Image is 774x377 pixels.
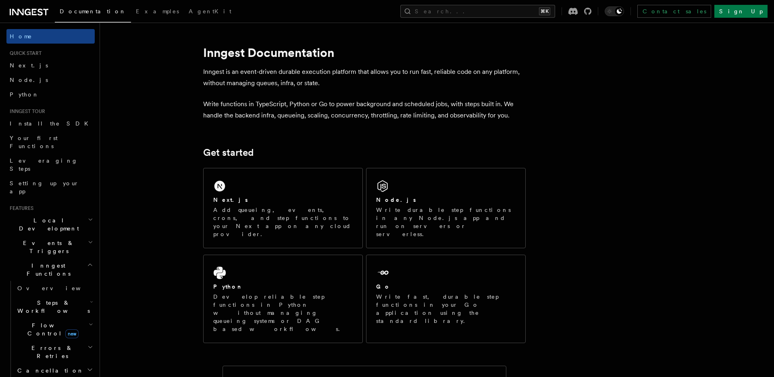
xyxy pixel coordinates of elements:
[637,5,711,18] a: Contact sales
[400,5,555,18] button: Search...⌘K
[213,293,353,333] p: Develop reliable step functions in Python without managing queueing systems or DAG based workflows.
[136,8,179,15] span: Examples
[376,196,416,204] h2: Node.js
[60,8,126,15] span: Documentation
[213,283,243,291] h2: Python
[14,321,89,337] span: Flow Control
[6,73,95,87] a: Node.js
[203,45,526,60] h1: Inngest Documentation
[6,236,95,258] button: Events & Triggers
[10,135,58,149] span: Your first Functions
[14,341,95,363] button: Errors & Retries
[213,196,248,204] h2: Next.js
[539,7,550,15] kbd: ⌘K
[376,293,516,325] p: Write fast, durable step functions in your Go application using the standard library.
[10,77,48,83] span: Node.js
[55,2,131,23] a: Documentation
[10,180,79,195] span: Setting up your app
[17,285,100,291] span: Overview
[10,32,32,40] span: Home
[14,318,95,341] button: Flow Controlnew
[213,206,353,238] p: Add queueing, events, crons, and step functions to your Next app on any cloud provider.
[131,2,184,22] a: Examples
[65,329,79,338] span: new
[10,157,78,172] span: Leveraging Steps
[6,262,87,278] span: Inngest Functions
[6,213,95,236] button: Local Development
[203,98,526,121] p: Write functions in TypeScript, Python or Go to power background and scheduled jobs, with steps bu...
[203,168,363,248] a: Next.jsAdd queueing, events, crons, and step functions to your Next app on any cloud provider.
[10,62,48,69] span: Next.js
[376,283,391,291] h2: Go
[6,239,88,255] span: Events & Triggers
[203,147,254,158] a: Get started
[14,344,87,360] span: Errors & Retries
[6,29,95,44] a: Home
[6,50,42,57] span: Quick start
[10,120,93,127] span: Install the SDK
[6,216,88,232] span: Local Development
[605,6,624,16] button: Toggle dark mode
[10,91,39,98] span: Python
[6,58,95,73] a: Next.js
[189,8,231,15] span: AgentKit
[366,255,526,343] a: GoWrite fast, durable step functions in your Go application using the standard library.
[714,5,768,18] a: Sign Up
[6,205,33,212] span: Features
[14,295,95,318] button: Steps & Workflows
[6,131,95,153] a: Your first Functions
[6,116,95,131] a: Install the SDK
[376,206,516,238] p: Write durable step functions in any Node.js app and run on servers or serverless.
[366,168,526,248] a: Node.jsWrite durable step functions in any Node.js app and run on servers or serverless.
[6,176,95,199] a: Setting up your app
[184,2,236,22] a: AgentKit
[14,281,95,295] a: Overview
[6,258,95,281] button: Inngest Functions
[6,87,95,102] a: Python
[14,299,90,315] span: Steps & Workflows
[14,367,84,375] span: Cancellation
[203,66,526,89] p: Inngest is an event-driven durable execution platform that allows you to run fast, reliable code ...
[6,108,45,115] span: Inngest tour
[203,255,363,343] a: PythonDevelop reliable step functions in Python without managing queueing systems or DAG based wo...
[6,153,95,176] a: Leveraging Steps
